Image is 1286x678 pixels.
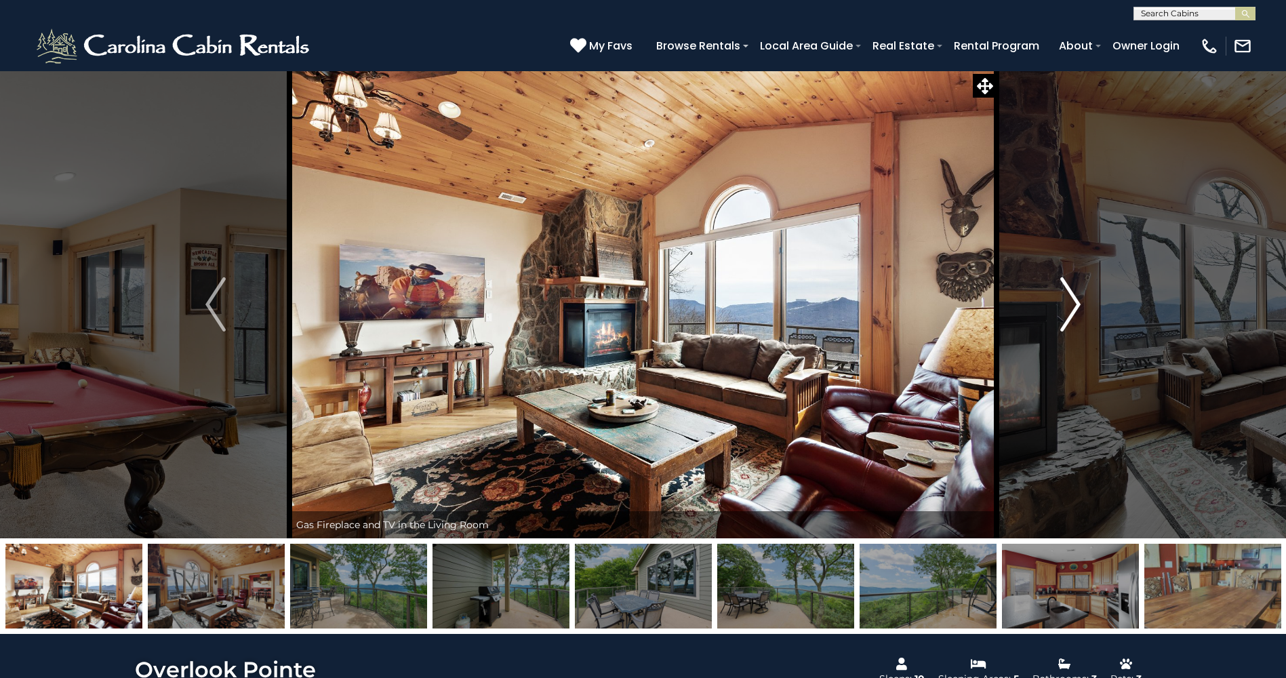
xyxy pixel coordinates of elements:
img: 163477010 [148,544,285,629]
img: arrow [1060,277,1081,332]
img: 169113741 [433,544,569,629]
a: My Favs [570,37,636,55]
img: 169113744 [717,544,854,629]
a: Owner Login [1106,34,1186,58]
a: Real Estate [866,34,941,58]
a: Local Area Guide [753,34,860,58]
a: Browse Rentals [649,34,747,58]
button: Previous [142,71,289,538]
img: phone-regular-white.png [1200,37,1219,56]
button: Next [997,71,1144,538]
img: 163477043 [1002,544,1139,629]
a: About [1052,34,1100,58]
img: mail-regular-white.png [1233,37,1252,56]
img: 169113749 [860,544,997,629]
div: Gas Fireplace and TV in the Living Room [289,511,997,538]
a: Rental Program [947,34,1046,58]
img: 164561949 [1144,544,1281,629]
img: White-1-2.png [34,26,315,66]
img: arrow [205,277,226,332]
span: My Favs [589,37,632,54]
img: 169113757 [575,544,712,629]
img: 163477008 [5,544,142,629]
img: 169113739 [290,544,427,629]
